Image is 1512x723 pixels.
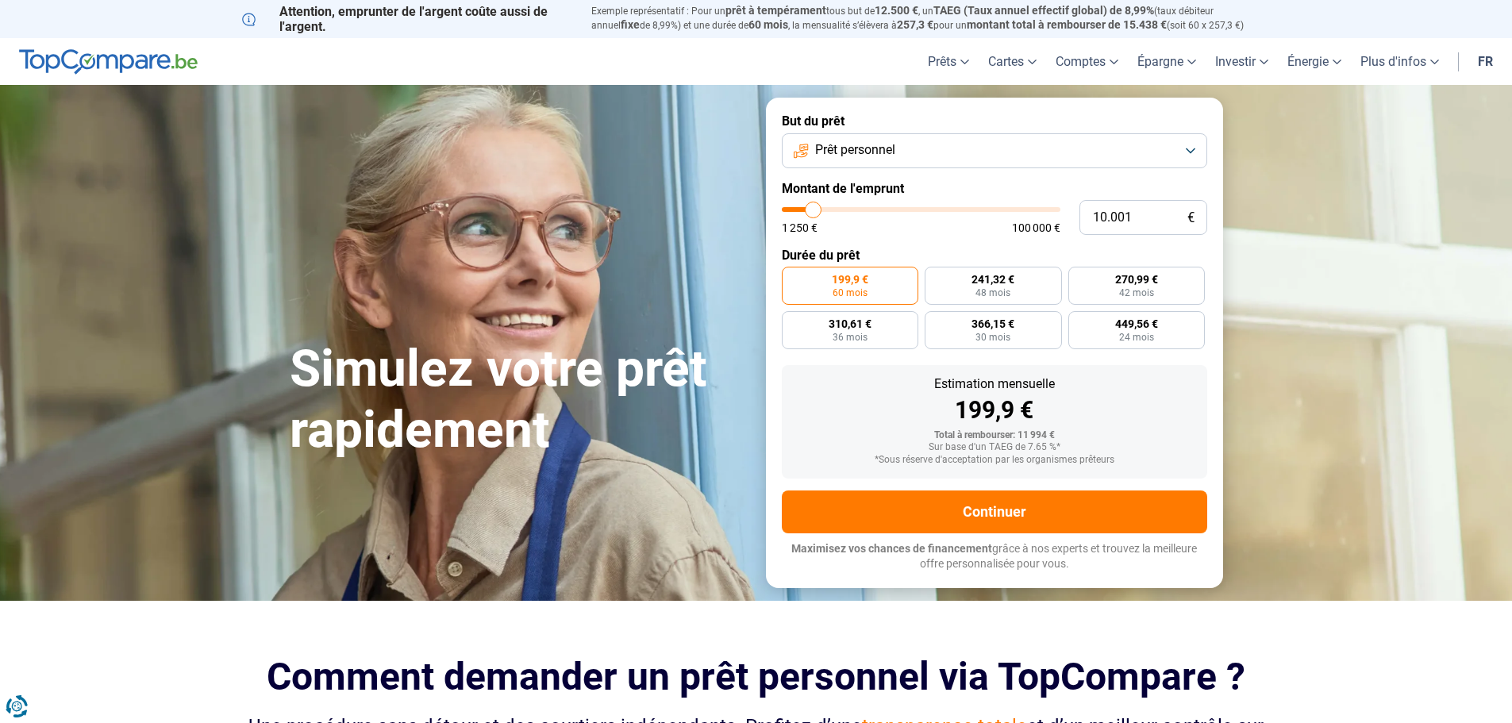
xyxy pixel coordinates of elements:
[782,113,1207,129] label: But du prêt
[1278,38,1351,85] a: Énergie
[833,333,868,342] span: 36 mois
[1206,38,1278,85] a: Investir
[621,18,640,31] span: fixe
[794,430,1195,441] div: Total à rembourser: 11 994 €
[725,4,826,17] span: prêt à tempérament
[782,222,818,233] span: 1 250 €
[1012,222,1060,233] span: 100 000 €
[971,274,1014,285] span: 241,32 €
[794,398,1195,422] div: 199,9 €
[794,442,1195,453] div: Sur base d'un TAEG de 7.65 %*
[875,4,918,17] span: 12.500 €
[1128,38,1206,85] a: Épargne
[794,378,1195,390] div: Estimation mensuelle
[782,133,1207,168] button: Prêt personnel
[242,4,572,34] p: Attention, emprunter de l'argent coûte aussi de l'argent.
[975,333,1010,342] span: 30 mois
[1119,333,1154,342] span: 24 mois
[1351,38,1449,85] a: Plus d'infos
[971,318,1014,329] span: 366,15 €
[1468,38,1502,85] a: fr
[748,18,788,31] span: 60 mois
[782,181,1207,196] label: Montant de l'emprunt
[1046,38,1128,85] a: Comptes
[1119,288,1154,298] span: 42 mois
[967,18,1167,31] span: montant total à rembourser de 15.438 €
[897,18,933,31] span: 257,3 €
[979,38,1046,85] a: Cartes
[1115,318,1158,329] span: 449,56 €
[782,541,1207,572] p: grâce à nos experts et trouvez la meilleure offre personnalisée pour vous.
[794,455,1195,466] div: *Sous réserve d'acceptation par les organismes prêteurs
[832,274,868,285] span: 199,9 €
[918,38,979,85] a: Prêts
[782,490,1207,533] button: Continuer
[791,542,992,555] span: Maximisez vos chances de financement
[933,4,1154,17] span: TAEG (Taux annuel effectif global) de 8,99%
[290,339,747,461] h1: Simulez votre prêt rapidement
[833,288,868,298] span: 60 mois
[591,4,1271,33] p: Exemple représentatif : Pour un tous but de , un (taux débiteur annuel de 8,99%) et une durée de ...
[1187,211,1195,225] span: €
[829,318,871,329] span: 310,61 €
[242,655,1271,698] h2: Comment demander un prêt personnel via TopCompare ?
[19,49,198,75] img: TopCompare
[1115,274,1158,285] span: 270,99 €
[815,141,895,159] span: Prêt personnel
[975,288,1010,298] span: 48 mois
[782,248,1207,263] label: Durée du prêt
